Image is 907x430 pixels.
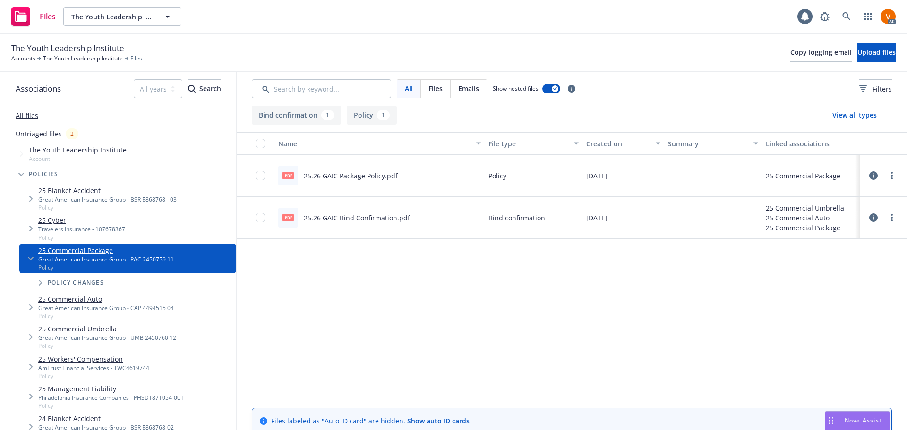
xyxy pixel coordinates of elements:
button: Copy logging email [790,43,852,62]
div: 25 Commercial Auto [766,213,844,223]
span: Policy [38,372,149,380]
a: Files [8,3,60,30]
a: 25.26 GAIC Package Policy.pdf [304,171,398,180]
div: Great American Insurance Group - UMB 2450760 12 [38,334,176,342]
span: Files [130,54,142,63]
input: Select all [256,139,265,148]
span: Policy [488,171,506,181]
button: The Youth Leadership Institute [63,7,181,26]
div: 25 Commercial Package [766,171,840,181]
a: 25 Blanket Accident [38,185,177,195]
button: Linked associations [762,132,860,155]
a: more [886,170,898,181]
a: 25 Commercial Umbrella [38,324,176,334]
button: Filters [859,79,892,98]
div: Drag to move [825,412,837,430]
div: 25 Commercial Umbrella [766,203,844,213]
a: 25 Commercial Package [38,245,174,255]
span: Associations [16,83,61,95]
a: Show auto ID cards [407,416,470,425]
span: pdf [282,172,294,179]
button: SearchSearch [188,79,221,98]
input: Toggle Row Selected [256,171,265,180]
span: The Youth Leadership Institute [29,145,127,155]
button: Created on [582,132,664,155]
span: The Youth Leadership Institute [11,42,124,54]
span: The Youth Leadership Institute [71,12,153,22]
div: Summary [668,139,748,149]
span: Policy [38,234,125,242]
a: Report a Bug [815,7,834,26]
img: photo [881,9,896,24]
span: Filters [873,84,892,94]
div: AmTrust Financial Services - TWC4619744 [38,364,149,372]
span: Nova Assist [845,416,882,424]
span: Policy [38,342,176,350]
button: Name [274,132,485,155]
div: Philadelphia Insurance Companies - PHSD1871054-001 [38,394,184,402]
a: Switch app [859,7,878,26]
a: 25 Commercial Auto [38,294,174,304]
a: 25 Management Liability [38,384,184,394]
span: Policy [38,263,174,271]
span: Filters [859,84,892,94]
button: Policy [347,106,397,125]
a: Accounts [11,54,35,63]
span: Files labeled as "Auto ID card" are hidden. [271,416,470,426]
div: Travelers Insurance - 107678367 [38,225,125,233]
button: Upload files [857,43,896,62]
span: Copy logging email [790,48,852,57]
a: 24 Blanket Accident [38,413,174,423]
a: Search [837,7,856,26]
span: Bind confirmation [488,213,545,223]
svg: Search [188,85,196,93]
span: Policy [38,402,184,410]
span: Policy [38,312,174,320]
div: Great American Insurance Group - CAP 4494515 04 [38,304,174,312]
span: Policy changes [48,280,104,286]
span: pdf [282,214,294,221]
span: Account [29,155,127,163]
a: more [886,212,898,223]
a: The Youth Leadership Institute [43,54,123,63]
span: [DATE] [586,171,608,181]
span: Show nested files [493,84,539,93]
div: Name [278,139,471,149]
a: 25 Workers' Compensation [38,354,149,364]
div: Linked associations [766,139,856,149]
input: Search by keyword... [252,79,391,98]
span: All [405,84,413,93]
span: Files [428,84,443,93]
div: Created on [586,139,650,149]
a: 25.26 GAIC Bind Confirmation.pdf [304,213,410,222]
a: 25 Cyber [38,215,125,225]
div: File type [488,139,568,149]
input: Toggle Row Selected [256,213,265,222]
a: All files [16,111,38,120]
div: 1 [377,110,390,120]
span: Policy [38,203,177,211]
span: Policies [29,171,59,177]
span: Files [40,13,56,20]
button: View all types [817,106,892,125]
span: [DATE] [586,213,608,223]
div: 2 [66,128,78,139]
div: 1 [321,110,334,120]
a: Untriaged files [16,129,62,139]
div: Great American Insurance Group - BSR E868768 - 03 [38,195,177,203]
span: Upload files [857,48,896,57]
span: Emails [458,84,479,93]
button: Nova Assist [825,411,890,430]
div: Search [188,80,221,98]
button: Bind confirmation [252,106,341,125]
button: File type [485,132,582,155]
div: 25 Commercial Package [766,223,844,233]
div: Great American Insurance Group - PAC 2450759 11 [38,255,174,263]
button: Summary [664,132,762,155]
